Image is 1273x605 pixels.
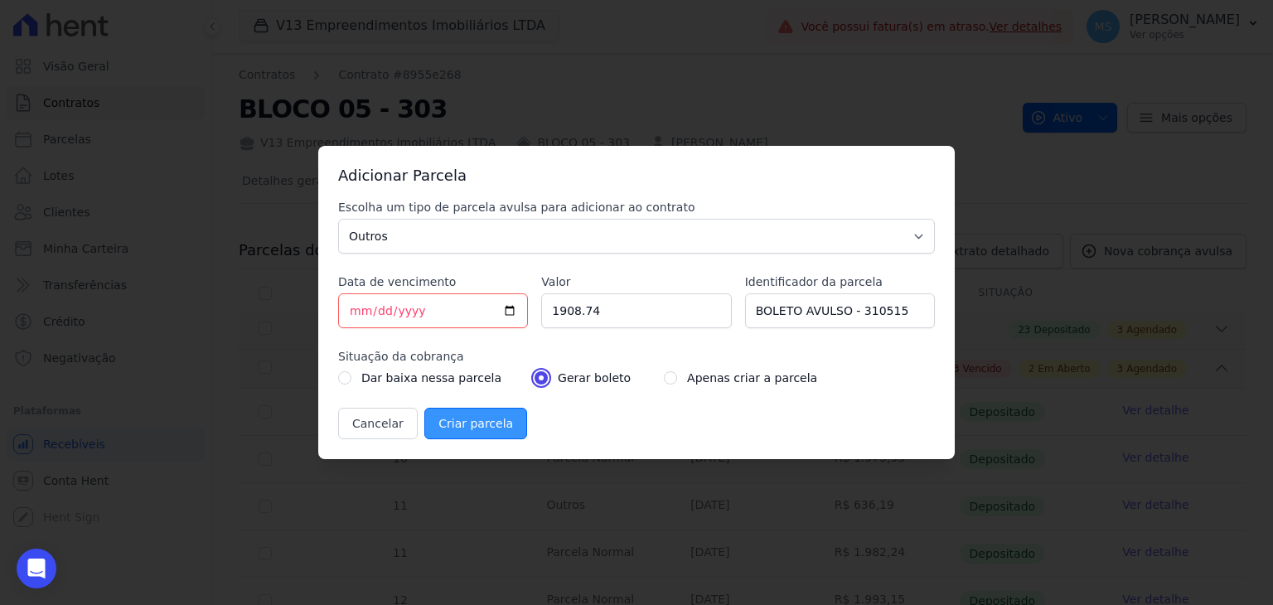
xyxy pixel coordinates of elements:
h3: Adicionar Parcela [338,166,935,186]
label: Gerar boleto [558,368,631,388]
label: Valor [541,273,731,290]
label: Escolha um tipo de parcela avulsa para adicionar ao contrato [338,199,935,215]
input: Criar parcela [424,408,527,439]
label: Situação da cobrança [338,348,935,365]
label: Identificador da parcela [745,273,935,290]
div: Open Intercom Messenger [17,549,56,588]
label: Data de vencimento [338,273,528,290]
button: Cancelar [338,408,418,439]
label: Apenas criar a parcela [687,368,817,388]
label: Dar baixa nessa parcela [361,368,501,388]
